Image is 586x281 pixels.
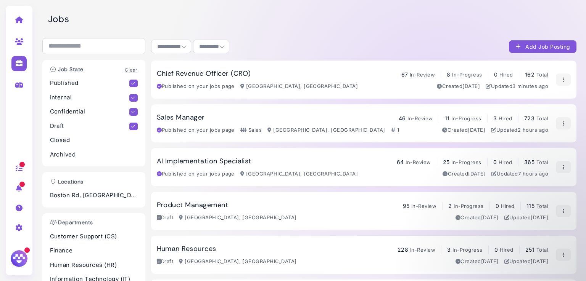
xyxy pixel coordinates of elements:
[504,214,549,222] div: Updated
[157,258,174,265] div: Draft
[454,203,483,209] span: In-Progress
[50,232,138,241] p: Customer Support (CS)
[536,115,548,121] span: Total
[157,70,251,78] h3: Chief Revenue Officer (CRO)
[10,249,29,268] img: Megan
[401,71,408,78] span: 67
[531,214,548,220] time: Jul 17, 2025
[524,159,534,165] span: 365
[468,127,485,133] time: Apr 25, 2025
[411,203,436,209] span: In-Review
[48,14,576,25] h2: Jobs
[536,72,548,78] span: Total
[397,159,404,165] span: 64
[462,83,480,89] time: Jun 09, 2025
[512,83,548,89] time: Sep 02, 2025
[518,171,548,177] time: Sep 02, 2025
[46,219,97,226] h3: Departments
[407,115,433,121] span: In-Review
[499,159,512,165] span: Hired
[46,179,87,185] h3: Locations
[493,115,497,121] span: 3
[391,126,399,134] div: 1
[448,203,452,209] span: 2
[399,115,406,121] span: 46
[494,71,497,78] span: 0
[496,203,499,209] span: 0
[452,72,482,78] span: In-Progress
[157,170,235,178] div: Published on your jobs page
[50,93,130,102] p: Internal
[157,126,235,134] div: Published on your jobs page
[442,126,485,134] div: Created
[50,79,130,88] p: Published
[468,171,486,177] time: May 19, 2025
[536,159,548,165] span: Total
[179,214,296,222] div: [GEOGRAPHIC_DATA], [GEOGRAPHIC_DATA]
[447,71,450,78] span: 8
[410,247,435,253] span: In-Review
[50,107,130,116] p: Confidential
[50,136,138,145] p: Closed
[486,83,548,90] div: Updated
[50,191,138,200] p: Boston Rd, [GEOGRAPHIC_DATA], [GEOGRAPHIC_DATA]
[157,83,235,90] div: Published on your jobs page
[406,159,431,165] span: In-Review
[499,72,513,78] span: Hired
[46,66,87,73] h3: Job State
[437,83,480,90] div: Created
[509,40,576,53] button: Add Job Posting
[526,203,534,209] span: 115
[179,258,296,265] div: [GEOGRAPHIC_DATA], [GEOGRAPHIC_DATA]
[501,203,515,209] span: Hired
[157,214,174,222] div: Draft
[451,115,481,121] span: In-Progress
[515,43,570,51] div: Add Job Posting
[50,246,138,255] p: Finance
[491,170,548,178] div: Updated
[493,159,497,165] span: 0
[398,246,408,253] span: 228
[524,115,534,121] span: 723
[481,214,499,220] time: Jul 17, 2025
[50,261,138,270] p: Human Resources (HR)
[499,115,512,121] span: Hired
[50,122,130,131] p: Draft
[443,159,450,165] span: 25
[518,127,548,133] time: Sep 02, 2025
[267,126,385,134] div: [GEOGRAPHIC_DATA], [GEOGRAPHIC_DATA]
[240,83,358,90] div: [GEOGRAPHIC_DATA], [GEOGRAPHIC_DATA]
[443,170,486,178] div: Created
[157,245,216,253] h3: Human Resources
[491,126,548,134] div: Updated
[456,214,499,222] div: Created
[403,203,410,209] span: 95
[525,71,534,78] span: 162
[157,157,251,166] h3: AI Implementation Specialist
[445,115,450,121] span: 11
[240,170,358,178] div: [GEOGRAPHIC_DATA], [GEOGRAPHIC_DATA]
[536,203,548,209] span: Total
[157,113,205,122] h3: Sales Manager
[157,201,229,209] h3: Product Management
[240,126,262,134] div: Sales
[410,72,435,78] span: In-Review
[50,150,138,159] p: Archived
[451,159,481,165] span: In-Progress
[125,67,137,73] a: Clear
